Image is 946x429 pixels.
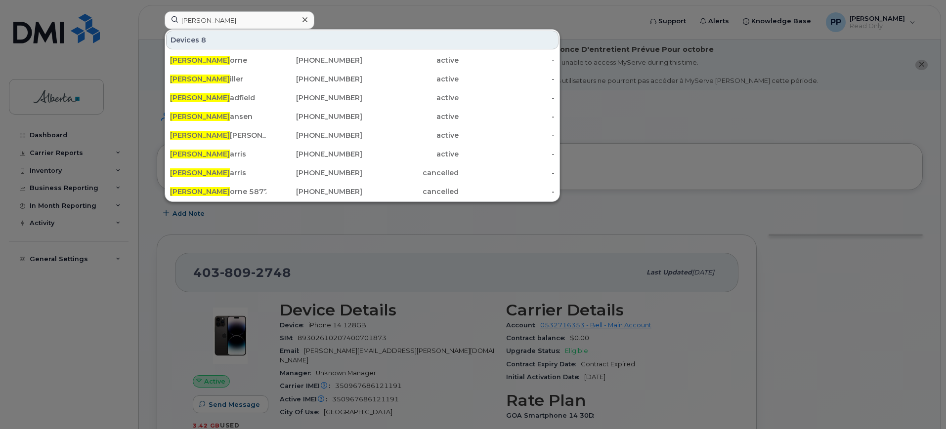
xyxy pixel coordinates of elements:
a: [PERSON_NAME]ansen[PHONE_NUMBER]active- [166,108,559,125]
a: [PERSON_NAME]adfield[PHONE_NUMBER]active- [166,89,559,107]
span: [PERSON_NAME] [170,150,230,158]
div: - [459,130,555,140]
a: [PERSON_NAME]orne[PHONE_NUMBER]active- [166,51,559,69]
div: Devices [166,31,559,49]
div: orne 5877854037 [170,187,266,196]
span: [PERSON_NAME] [170,93,230,102]
div: cancelled [362,187,459,196]
div: - [459,168,555,178]
div: [PHONE_NUMBER] [266,112,363,121]
div: active [362,93,459,103]
div: cancelled [362,168,459,178]
div: - [459,187,555,196]
div: [PHONE_NUMBER] [266,55,363,65]
span: [PERSON_NAME] [170,112,230,121]
div: adfield [170,93,266,103]
a: [PERSON_NAME]orne 5877854037[PHONE_NUMBER]cancelled- [166,183,559,200]
div: [PHONE_NUMBER] [266,93,363,103]
a: [PERSON_NAME]arris[PHONE_NUMBER]cancelled- [166,164,559,182]
a: [PERSON_NAME]arris[PHONE_NUMBER]active- [166,145,559,163]
div: [PHONE_NUMBER] [266,149,363,159]
div: - [459,112,555,121]
a: [PERSON_NAME]iller[PHONE_NUMBER]active- [166,70,559,88]
div: orne [170,55,266,65]
div: arris [170,149,266,159]
div: arris [170,168,266,178]
div: [PHONE_NUMBER] [266,168,363,178]
span: [PERSON_NAME] [170,187,230,196]
div: ansen [170,112,266,121]
div: - [459,55,555,65]
div: iller [170,74,266,84]
div: [PHONE_NUMBER] [266,187,363,196]
span: [PERSON_NAME] [170,75,230,83]
div: active [362,55,459,65]
div: active [362,149,459,159]
div: - [459,93,555,103]
span: [PERSON_NAME] [170,131,230,140]
div: [PERSON_NAME] [170,130,266,140]
div: - [459,149,555,159]
div: active [362,130,459,140]
div: [PHONE_NUMBER] [266,130,363,140]
div: active [362,74,459,84]
span: [PERSON_NAME] [170,56,230,65]
a: [PERSON_NAME][PERSON_NAME][PHONE_NUMBER]active- [166,126,559,144]
div: [PHONE_NUMBER] [266,74,363,84]
div: - [459,74,555,84]
span: 8 [201,35,206,45]
span: [PERSON_NAME] [170,168,230,177]
div: active [362,112,459,121]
